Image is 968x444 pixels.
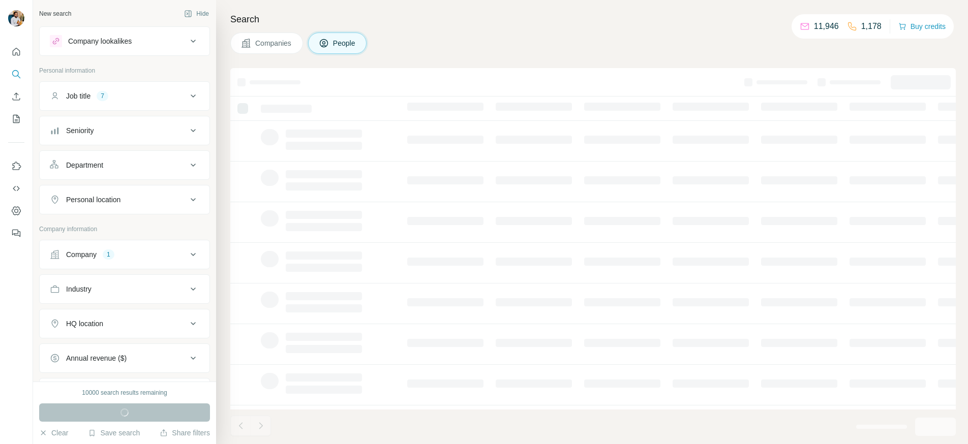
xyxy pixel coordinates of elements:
div: Annual revenue ($) [66,353,127,363]
button: Company lookalikes [40,29,209,53]
div: Company lookalikes [68,36,132,46]
button: Feedback [8,224,24,242]
p: 11,946 [814,20,839,33]
button: Job title7 [40,84,209,108]
div: HQ location [66,319,103,329]
button: Save search [88,428,140,438]
span: Companies [255,38,292,48]
div: Job title [66,91,90,101]
div: Company [66,249,97,260]
div: New search [39,9,71,18]
button: Personal location [40,187,209,212]
p: 1,178 [861,20,882,33]
div: 1 [103,250,114,259]
h4: Search [230,12,956,26]
div: Seniority [66,125,94,136]
button: Industry [40,277,209,301]
button: Annual revenue ($) [40,346,209,370]
button: Enrich CSV [8,87,24,106]
button: Seniority [40,118,209,143]
button: Hide [177,6,216,21]
button: Buy credits [898,19,946,34]
div: 7 [97,91,108,101]
div: Department [66,160,103,170]
button: Dashboard [8,202,24,220]
button: Department [40,153,209,177]
button: Use Surfe on LinkedIn [8,157,24,175]
p: Company information [39,225,210,234]
button: Company1 [40,242,209,267]
div: 10000 search results remaining [82,388,167,397]
button: Employees (size) [40,380,209,405]
button: HQ location [40,311,209,336]
span: People [333,38,356,48]
button: My lists [8,110,24,128]
div: Industry [66,284,92,294]
button: Search [8,65,24,83]
button: Clear [39,428,68,438]
button: Quick start [8,43,24,61]
p: Personal information [39,66,210,75]
button: Use Surfe API [8,179,24,198]
button: Share filters [160,428,210,438]
div: Personal location [66,195,120,205]
img: Avatar [8,10,24,26]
